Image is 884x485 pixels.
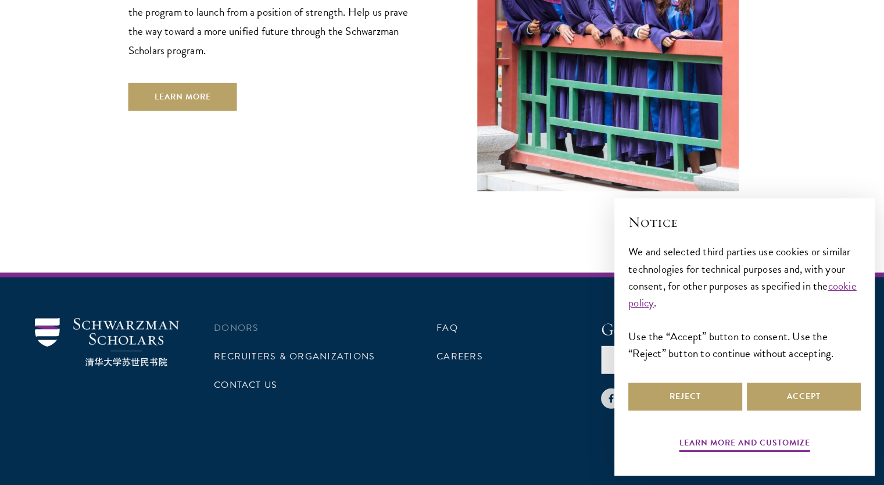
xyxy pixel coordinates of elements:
h2: Notice [628,212,861,232]
h4: Get Program Updates [601,318,849,341]
a: cookie policy [628,277,857,311]
a: Learn More [128,83,237,111]
div: We and selected third parties use cookies or similar technologies for technical purposes and, wit... [628,243,861,361]
a: Recruiters & Organizations [214,350,375,363]
a: Donors [214,321,259,335]
button: Accept [747,383,861,411]
button: Learn more and customize [679,436,810,454]
img: Schwarzman Scholars [35,318,179,366]
button: Reject [628,383,742,411]
a: FAQ [436,321,458,335]
a: Careers [436,350,483,363]
a: Contact Us [214,378,277,392]
button: Sign Up [601,346,726,374]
